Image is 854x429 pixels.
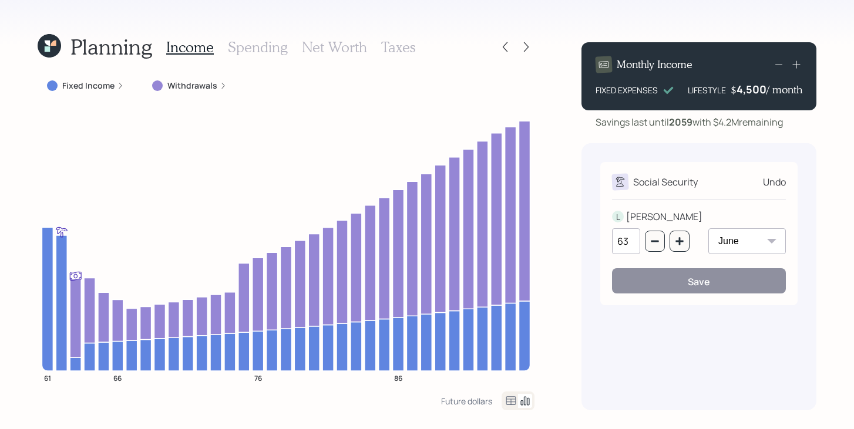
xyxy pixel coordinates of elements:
[166,39,214,56] h3: Income
[62,80,115,92] label: Fixed Income
[167,80,217,92] label: Withdrawals
[633,175,698,189] div: Social Security
[688,275,710,288] div: Save
[113,373,122,383] tspan: 66
[617,58,692,71] h4: Monthly Income
[381,39,415,56] h3: Taxes
[394,373,402,383] tspan: 86
[441,396,492,407] div: Future dollars
[44,373,51,383] tspan: 61
[612,211,624,223] div: L
[669,116,692,129] b: 2059
[596,115,783,129] div: Savings last until with $4.2M remaining
[228,39,288,56] h3: Spending
[763,175,786,189] div: Undo
[254,373,262,383] tspan: 76
[731,83,737,96] h4: $
[302,39,367,56] h3: Net Worth
[70,34,152,59] h1: Planning
[612,268,786,293] button: Save
[626,210,702,224] div: [PERSON_NAME]
[688,84,726,96] div: LIFESTYLE
[737,82,766,96] div: 4,500
[766,83,802,96] h4: / month
[596,84,658,96] div: FIXED EXPENSES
